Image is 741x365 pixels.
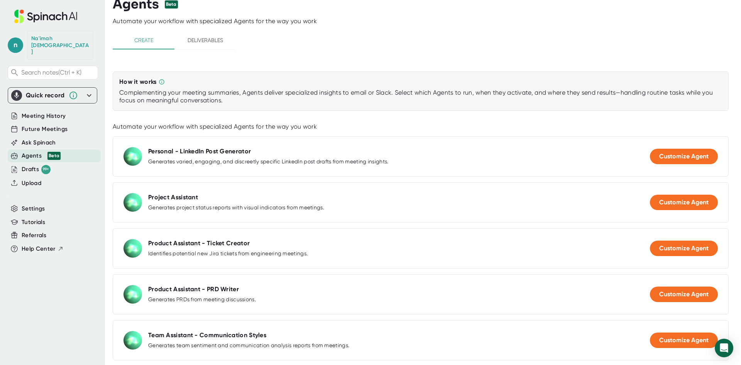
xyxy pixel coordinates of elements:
[22,165,51,174] div: Drafts
[22,112,66,121] button: Meeting History
[22,218,45,227] button: Tutorials
[22,125,68,134] button: Future Meetings
[148,194,198,201] div: Project Assistant
[22,179,41,188] button: Upload
[148,250,308,257] div: Identifies potential new Jira tickets from engineering meetings.
[148,158,389,165] div: Generates varied, engaging, and discreetly specific LinkedIn post drafts from meeting insights.
[22,151,61,160] div: Agents
[659,336,709,344] span: Customize Agent
[113,17,741,25] div: Automate your workflow with specialized Agents for the way you work
[41,165,51,174] div: 99+
[650,195,718,210] button: Customize Agent
[650,241,718,256] button: Customize Agent
[26,92,65,99] div: Quick record
[22,231,46,240] button: Referrals
[8,37,23,53] span: n
[165,0,178,8] div: Beta
[22,151,61,160] button: Agents Beta
[123,331,142,350] img: Team Assistant - Communication Styles
[22,204,45,213] button: Settings
[123,193,142,212] img: Project Assistant
[650,333,718,348] button: Customize Agent
[659,290,709,298] span: Customize Agent
[148,148,251,155] div: Personal - LinkedIn Post Generator
[22,138,56,147] button: Ask Spinach
[123,147,142,166] img: Personal - LinkedIn Post Generator
[148,285,239,293] div: Product Assistant - PRD Writer
[11,88,94,103] div: Quick record
[119,89,722,104] div: Complementing your meeting summaries, Agents deliver specialized insights to email or Slack. Sele...
[123,285,142,304] img: Product Assistant - PRD Writer
[119,78,157,86] div: How it works
[148,296,256,303] div: Generates PRDs from meeting discussions.
[148,204,324,211] div: Generates project status reports with visual indicators from meetings.
[148,331,266,339] div: Team Assistant - Communication Styles
[22,244,64,253] button: Help Center
[715,339,733,357] div: Open Intercom Messenger
[148,239,250,247] div: Product Assistant - Ticket Creator
[47,152,61,160] div: Beta
[22,165,51,174] button: Drafts 99+
[159,79,165,85] svg: Complementing your meeting summaries, Agents deliver specialized insights to email or Slack. Sele...
[650,287,718,302] button: Customize Agent
[113,123,729,131] div: Automate your workflow with specialized Agents for the way you work
[659,244,709,252] span: Customize Agent
[659,153,709,160] span: Customize Agent
[123,239,142,258] img: Product Assistant - Ticket Creator
[21,69,81,76] span: Search notes (Ctrl + K)
[31,35,89,56] div: Na'imah Muhammad
[650,149,718,164] button: Customize Agent
[179,36,232,45] span: Deliverables
[117,36,170,45] span: Create
[22,244,56,253] span: Help Center
[148,342,349,349] div: Generates team sentiment and communication analysis reports from meetings.
[659,199,709,206] span: Customize Agent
